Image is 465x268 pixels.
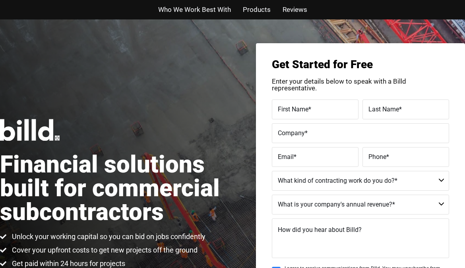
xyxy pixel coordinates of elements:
span: Unlock your working capital so you can bid on jobs confidently [10,232,205,241]
a: Who We Work Best With [158,4,231,15]
span: Cover your upfront costs to get new projects off the ground [10,245,198,255]
a: Products [243,4,271,15]
span: First Name [278,105,308,113]
span: Last Name [368,105,399,113]
p: Enter your details below to speak with a Billd representative. [272,78,449,92]
span: Company [278,129,305,136]
a: Reviews [283,4,307,15]
span: Phone [368,153,386,160]
span: How did you hear about Billd? [278,226,362,234]
h3: Get Started for Free [272,59,449,70]
span: Email [278,153,294,160]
